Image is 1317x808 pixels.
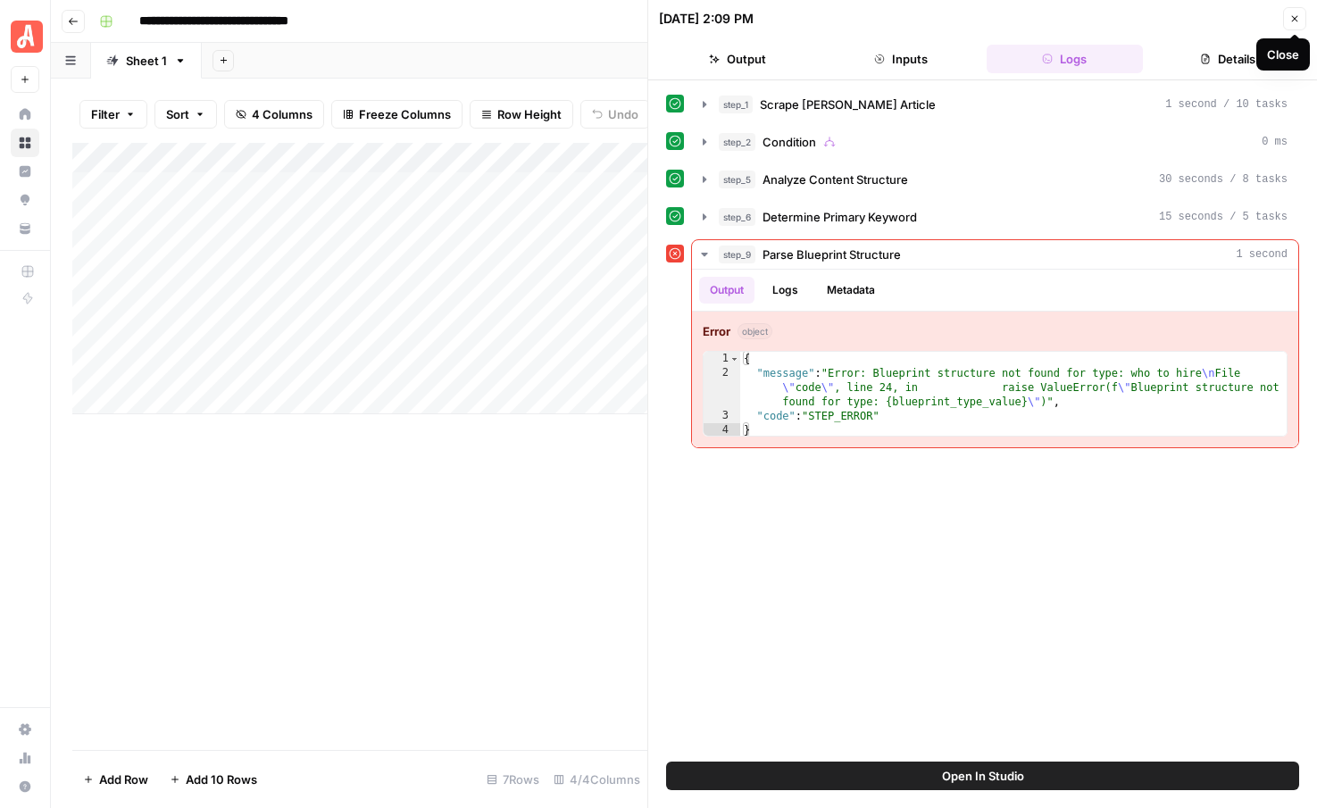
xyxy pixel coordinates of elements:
[359,105,451,123] span: Freeze Columns
[692,270,1298,447] div: 1 second
[252,105,313,123] span: 4 Columns
[580,100,650,129] button: Undo
[729,352,739,366] span: Toggle code folding, rows 1 through 4
[738,323,772,339] span: object
[11,129,39,157] a: Browse
[942,767,1024,785] span: Open In Studio
[816,277,886,304] button: Metadata
[763,133,816,151] span: Condition
[331,100,463,129] button: Freeze Columns
[166,105,189,123] span: Sort
[666,762,1299,790] button: Open In Studio
[659,45,815,73] button: Output
[11,157,39,186] a: Insights
[91,105,120,123] span: Filter
[1165,96,1288,112] span: 1 second / 10 tasks
[699,277,754,304] button: Output
[719,96,753,113] span: step_1
[704,366,740,409] div: 2
[1150,45,1306,73] button: Details
[11,14,39,59] button: Workspace: Angi
[704,352,740,366] div: 1
[1236,246,1288,262] span: 1 second
[126,52,167,70] div: Sheet 1
[608,105,638,123] span: Undo
[987,45,1143,73] button: Logs
[99,771,148,788] span: Add Row
[760,96,936,113] span: Scrape [PERSON_NAME] Article
[11,21,43,53] img: Angi Logo
[719,171,755,188] span: step_5
[762,277,809,304] button: Logs
[703,322,730,340] strong: Error
[546,765,647,794] div: 4/4 Columns
[719,133,755,151] span: step_2
[497,105,562,123] span: Row Height
[186,771,257,788] span: Add 10 Rows
[719,246,755,263] span: step_9
[763,208,917,226] span: Determine Primary Keyword
[91,43,202,79] a: Sheet 1
[159,765,268,794] button: Add 10 Rows
[692,203,1298,231] button: 15 seconds / 5 tasks
[763,171,908,188] span: Analyze Content Structure
[72,765,159,794] button: Add Row
[692,128,1298,156] button: 0 ms
[704,409,740,423] div: 3
[1267,46,1299,63] div: Close
[79,100,147,129] button: Filter
[11,186,39,214] a: Opportunities
[692,240,1298,269] button: 1 second
[1262,134,1288,150] span: 0 ms
[822,45,979,73] button: Inputs
[1159,209,1288,225] span: 15 seconds / 5 tasks
[479,765,546,794] div: 7 Rows
[470,100,573,129] button: Row Height
[11,100,39,129] a: Home
[692,90,1298,119] button: 1 second / 10 tasks
[11,214,39,243] a: Your Data
[719,208,755,226] span: step_6
[659,10,754,28] div: [DATE] 2:09 PM
[154,100,217,129] button: Sort
[704,423,740,437] div: 4
[692,165,1298,194] button: 30 seconds / 8 tasks
[11,744,39,772] a: Usage
[11,772,39,801] button: Help + Support
[1159,171,1288,187] span: 30 seconds / 8 tasks
[11,715,39,744] a: Settings
[224,100,324,129] button: 4 Columns
[763,246,901,263] span: Parse Blueprint Structure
